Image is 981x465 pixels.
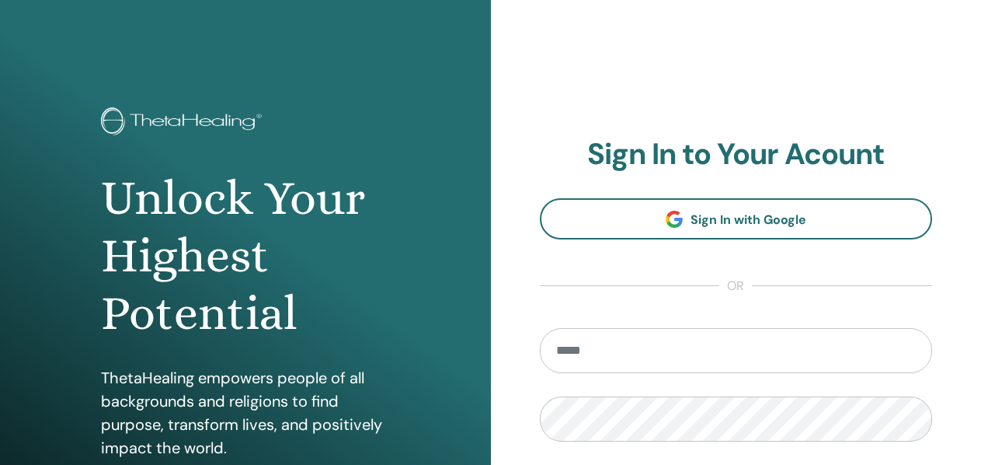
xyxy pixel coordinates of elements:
[540,198,933,239] a: Sign In with Google
[101,170,389,343] h1: Unlock Your Highest Potential
[691,212,806,228] span: Sign In with Google
[719,277,752,295] span: or
[540,137,933,173] h2: Sign In to Your Acount
[101,366,389,460] p: ThetaHealing empowers people of all backgrounds and religions to find purpose, transform lives, a...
